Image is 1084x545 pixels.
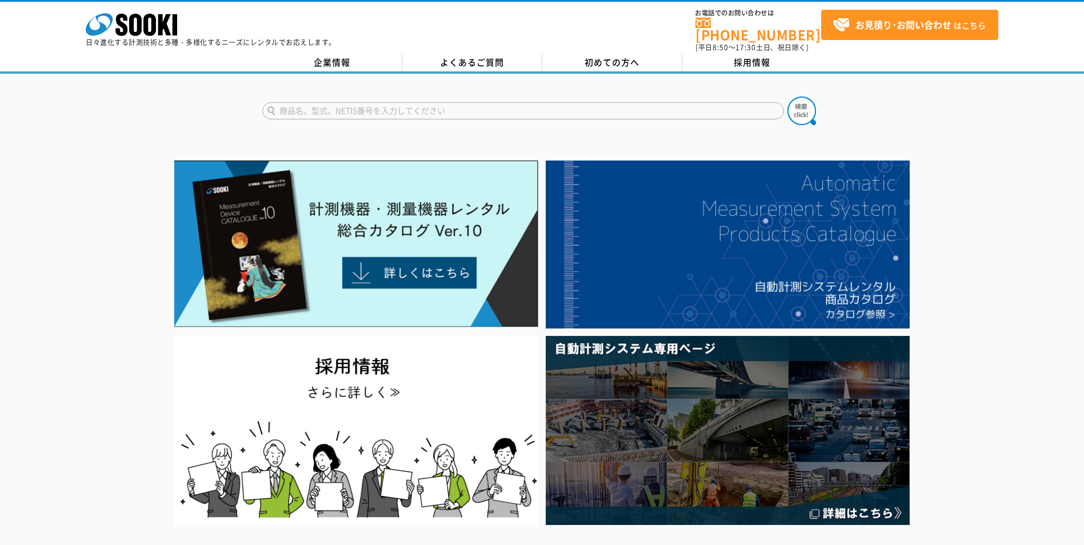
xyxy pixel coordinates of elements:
span: 初めての方へ [585,56,639,69]
a: 初めての方へ [542,54,682,71]
img: 自動計測システムカタログ [546,161,910,328]
span: はこちら [833,17,986,34]
p: 日々進化する計測技術と多種・多様化するニーズにレンタルでお応えします。 [86,39,336,46]
img: Catalog Ver10 [174,161,538,327]
span: (平日 ～ 土日、祝日除く) [695,42,809,53]
span: 8:50 [713,42,729,53]
a: よくあるご質問 [402,54,542,71]
img: 自動計測システム専用ページ [546,336,910,525]
a: 採用情報 [682,54,822,71]
img: btn_search.png [787,97,816,125]
span: お電話でのお問い合わせは [695,10,821,17]
img: SOOKI recruit [174,336,538,525]
a: 企業情報 [262,54,402,71]
input: 商品名、型式、NETIS番号を入力してください [262,102,784,119]
span: 17:30 [735,42,756,53]
a: お見積り･お問い合わせはこちら [821,10,998,40]
a: [PHONE_NUMBER] [695,18,821,41]
strong: お見積り･お問い合わせ [855,18,951,31]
